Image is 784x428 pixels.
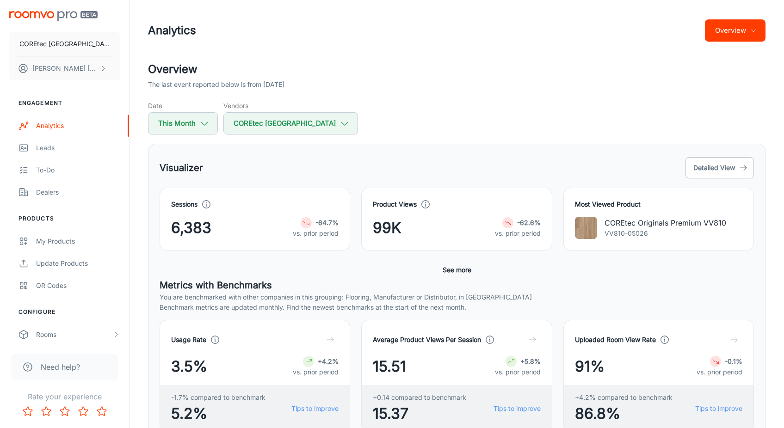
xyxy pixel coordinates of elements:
[605,217,726,228] p: COREtec Originals Premium VV810
[575,392,673,403] span: +4.2% compared to benchmark
[705,19,765,42] button: Overview
[7,391,122,402] p: Rate your experience
[171,355,207,378] span: 3.5%
[9,32,120,56] button: COREtec [GEOGRAPHIC_DATA]
[373,403,466,425] span: 15.37
[695,404,742,414] a: Tips to improve
[373,392,466,403] span: +0.14 compared to benchmark
[36,236,120,246] div: My Products
[373,355,406,378] span: 15.51
[439,262,475,278] button: See more
[315,219,339,226] strong: -64.7%
[56,402,74,421] button: Rate 3 star
[160,161,203,175] h5: Visualizer
[605,228,726,238] p: VV810-05026
[37,402,56,421] button: Rate 2 star
[9,11,98,21] img: Roomvo PRO Beta
[725,357,742,365] strong: -0.1%
[148,101,218,110] h5: Date
[171,199,198,209] h4: Sessions
[160,302,754,312] p: Benchmark metrics are updated monthly. Find the newest benchmarks at the start of the next month.
[93,402,111,421] button: Rate 5 star
[36,281,120,291] div: QR Codes
[148,112,218,135] button: This Month
[223,101,358,110] h5: Vendors
[685,157,754,178] button: Detailed View
[494,404,541,414] a: Tips to improve
[575,335,656,345] h4: Uploaded Room View Rate
[575,403,673,425] span: 86.8%
[36,187,120,197] div: Dealers
[171,335,206,345] h4: Usage Rate
[223,112,358,135] button: COREtec [GEOGRAPHIC_DATA]
[160,278,754,292] h5: Metrics with Benchmarks
[495,367,541,377] p: vs. prior period
[19,39,110,49] p: COREtec [GEOGRAPHIC_DATA]
[373,217,401,239] span: 99K
[495,228,541,238] p: vs. prior period
[517,219,541,226] strong: -62.6%
[9,56,120,80] button: [PERSON_NAME] [PERSON_NAME]
[171,403,265,425] span: 5.2%
[74,402,93,421] button: Rate 4 star
[373,335,481,345] h4: Average Product Views Per Session
[520,357,541,365] strong: +5.8%
[148,79,284,90] p: The last event reported below is from [DATE]
[291,404,339,414] a: Tips to improve
[32,63,98,73] p: [PERSON_NAME] [PERSON_NAME]
[293,367,339,377] p: vs. prior period
[36,143,120,153] div: Leads
[318,357,339,365] strong: +4.2%
[171,392,265,403] span: -1.7% compared to benchmark
[293,228,339,238] p: vs. prior period
[575,217,597,239] img: COREtec Originals Premium VV810
[41,361,80,373] span: Need help?
[171,217,211,239] span: 6,383
[148,61,765,78] h2: Overview
[575,199,742,209] h4: Most Viewed Product
[160,292,754,302] p: You are benchmarked with other companies in this grouping: Flooring, Manufacturer or Distributor,...
[36,121,120,131] div: Analytics
[19,402,37,421] button: Rate 1 star
[148,22,196,39] h1: Analytics
[575,355,605,378] span: 91%
[36,330,112,340] div: Rooms
[36,165,120,175] div: To-do
[373,199,417,209] h4: Product Views
[36,258,120,269] div: Update Products
[697,367,742,377] p: vs. prior period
